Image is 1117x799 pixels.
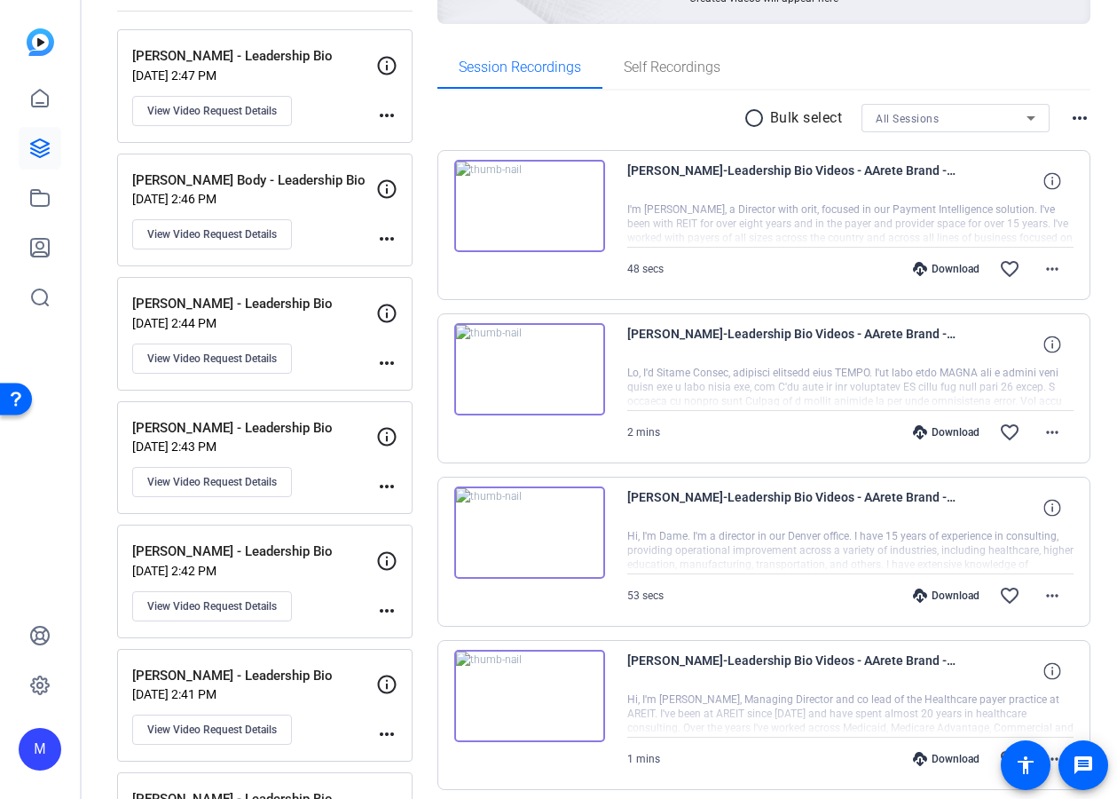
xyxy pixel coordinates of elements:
mat-icon: radio_button_unchecked [743,107,770,129]
p: [DATE] 2:43 PM [132,439,376,454]
mat-icon: more_horiz [1042,258,1063,280]
button: View Video Request Details [132,591,292,621]
span: [PERSON_NAME]-Leadership Bio Videos - AArete Brand -Ph-[PERSON_NAME] - Leadership Bio-17570418868... [627,487,956,529]
span: [PERSON_NAME]-Leadership Bio Videos - AArete Brand -Ph-[PERSON_NAME] - Leadership Bio-17570809516... [627,323,956,366]
mat-icon: more_horiz [376,105,397,126]
mat-icon: favorite_border [999,748,1020,770]
p: [DATE] 2:42 PM [132,564,376,578]
img: blue-gradient.svg [27,28,54,56]
span: [PERSON_NAME]-Leadership Bio Videos - AArete Brand -Ph-[PERSON_NAME] - Leadership Bio-17570255603... [627,650,956,692]
div: Download [904,752,988,766]
p: [DATE] 2:47 PM [132,68,376,83]
span: All Sessions [876,113,939,125]
p: [PERSON_NAME] - Leadership Bio [132,418,376,439]
img: thumb-nail [454,487,605,579]
img: thumb-nail [454,160,605,252]
mat-icon: accessibility [1015,755,1036,776]
span: View Video Request Details [147,104,277,118]
mat-icon: more_horiz [376,600,397,621]
p: [PERSON_NAME] - Leadership Bio [132,294,376,314]
span: 2 mins [627,426,660,439]
span: 1 mins [627,753,660,765]
span: View Video Request Details [147,475,277,489]
button: View Video Request Details [132,219,292,249]
p: Bulk select [770,107,843,129]
p: [DATE] 2:44 PM [132,316,376,330]
mat-icon: more_horiz [1042,422,1063,443]
span: 53 secs [627,589,664,602]
span: 48 secs [627,263,664,275]
div: M [19,728,61,771]
mat-icon: more_horiz [376,476,397,497]
p: [DATE] 2:46 PM [132,192,376,206]
span: Session Recordings [459,60,581,75]
mat-icon: more_horiz [1042,748,1063,770]
span: View Video Request Details [147,599,277,613]
mat-icon: more_horiz [1042,585,1063,606]
p: [PERSON_NAME] - Leadership Bio [132,542,376,562]
p: [DATE] 2:41 PM [132,687,376,701]
p: [PERSON_NAME] - Leadership Bio [132,666,376,686]
mat-icon: more_horiz [376,228,397,249]
mat-icon: favorite_border [999,422,1020,443]
mat-icon: more_horiz [376,724,397,745]
span: Self Recordings [624,60,720,75]
p: [PERSON_NAME] Body - Leadership Bio [132,170,376,191]
button: View Video Request Details [132,344,292,374]
span: View Video Request Details [147,352,277,366]
span: [PERSON_NAME]-Leadership Bio Videos - AArete Brand -Ph-[PERSON_NAME] - Leadership Bio-17571033443... [627,160,956,202]
mat-icon: favorite_border [999,585,1020,606]
button: View Video Request Details [132,96,292,126]
mat-icon: message [1073,755,1094,776]
span: View Video Request Details [147,227,277,241]
div: Download [904,425,988,439]
img: thumb-nail [454,323,605,415]
p: [PERSON_NAME] - Leadership Bio [132,46,376,67]
span: View Video Request Details [147,723,277,737]
mat-icon: favorite_border [999,258,1020,280]
div: Download [904,589,988,603]
div: Download [904,262,988,276]
button: View Video Request Details [132,467,292,497]
mat-icon: more_horiz [1069,107,1090,129]
img: thumb-nail [454,650,605,742]
mat-icon: more_horiz [376,352,397,374]
button: View Video Request Details [132,715,292,745]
